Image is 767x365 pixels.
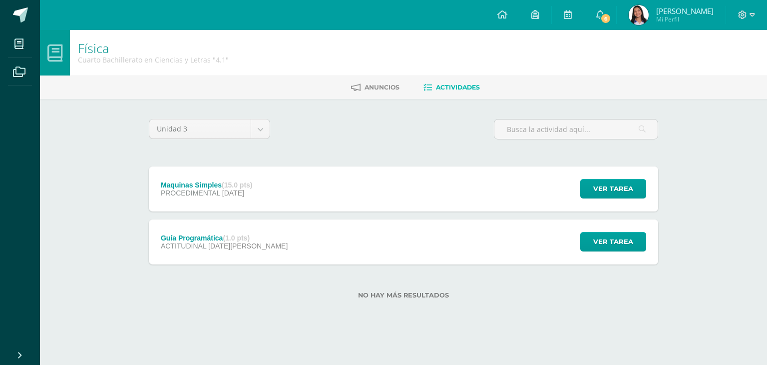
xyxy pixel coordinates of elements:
div: Maquinas Simples [161,181,253,189]
span: Mi Perfil [656,15,714,23]
span: [DATE][PERSON_NAME] [208,242,288,250]
a: Unidad 3 [149,119,270,138]
span: PROCEDIMENTAL [161,189,220,197]
button: Ver tarea [580,232,646,251]
input: Busca la actividad aquí... [494,119,658,139]
button: Ver tarea [580,179,646,198]
a: Anuncios [351,79,399,95]
span: Actividades [436,83,480,91]
span: 6 [600,13,611,24]
a: Física [78,39,109,56]
div: Guía Programática [161,234,288,242]
span: Ver tarea [593,232,633,251]
label: No hay más resultados [149,291,658,299]
span: Anuncios [365,83,399,91]
span: Unidad 3 [157,119,243,138]
span: [PERSON_NAME] [656,6,714,16]
span: Ver tarea [593,179,633,198]
div: Cuarto Bachillerato en Ciencias y Letras '4.1' [78,55,229,64]
strong: (1.0 pts) [223,234,250,242]
a: Actividades [423,79,480,95]
img: c16dbf47ee516988f918dfa8fa4cccac.png [629,5,649,25]
strong: (15.0 pts) [222,181,252,189]
h1: Física [78,41,229,55]
span: ACTITUDINAL [161,242,206,250]
span: [DATE] [222,189,244,197]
